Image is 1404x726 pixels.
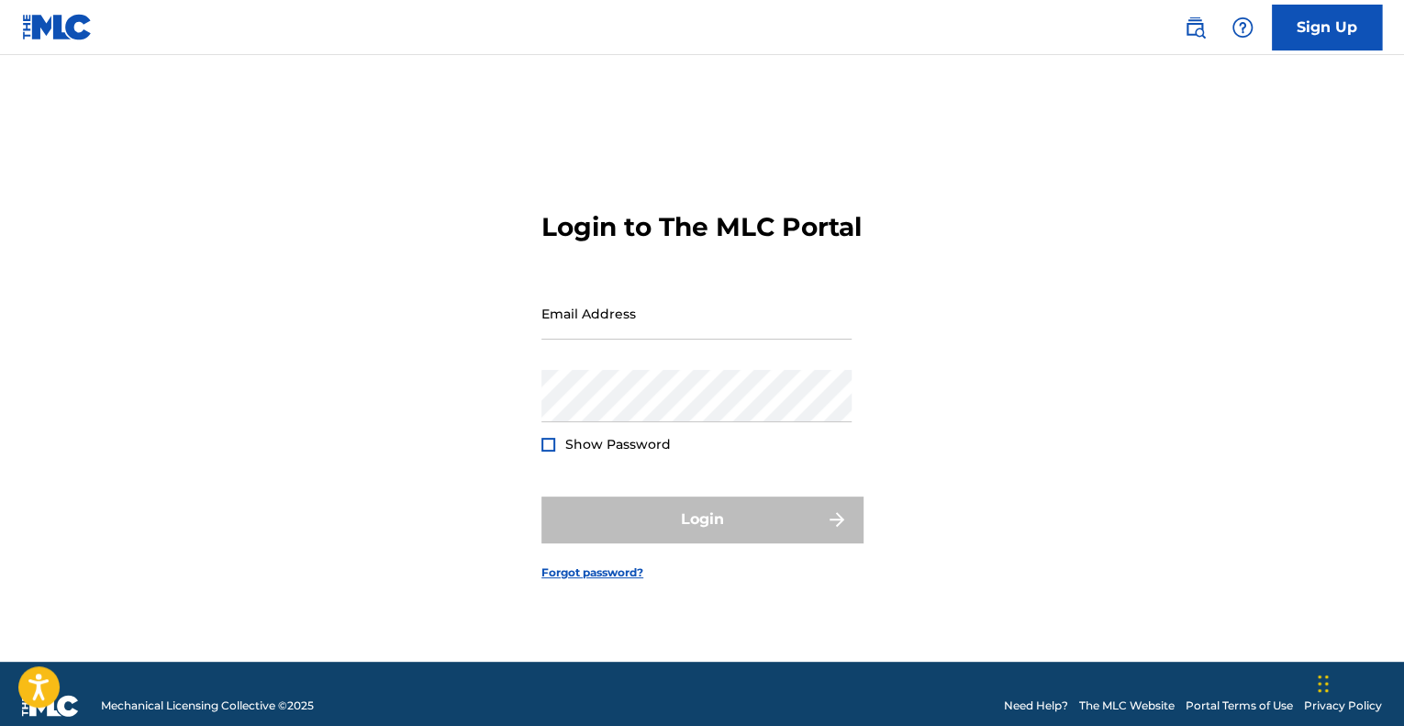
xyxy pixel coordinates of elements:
img: search [1184,17,1206,39]
span: Show Password [565,436,671,452]
a: The MLC Website [1079,698,1175,714]
div: Drag [1318,656,1329,711]
span: Mechanical Licensing Collective © 2025 [101,698,314,714]
a: Need Help? [1004,698,1068,714]
iframe: Chat Widget [1312,638,1404,726]
h3: Login to The MLC Portal [541,211,862,243]
div: Help [1224,9,1261,46]
a: Portal Terms of Use [1186,698,1293,714]
a: Public Search [1176,9,1213,46]
img: logo [22,695,79,717]
a: Forgot password? [541,564,643,581]
img: help [1231,17,1254,39]
a: Sign Up [1272,5,1382,50]
a: Privacy Policy [1304,698,1382,714]
img: MLC Logo [22,14,93,40]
